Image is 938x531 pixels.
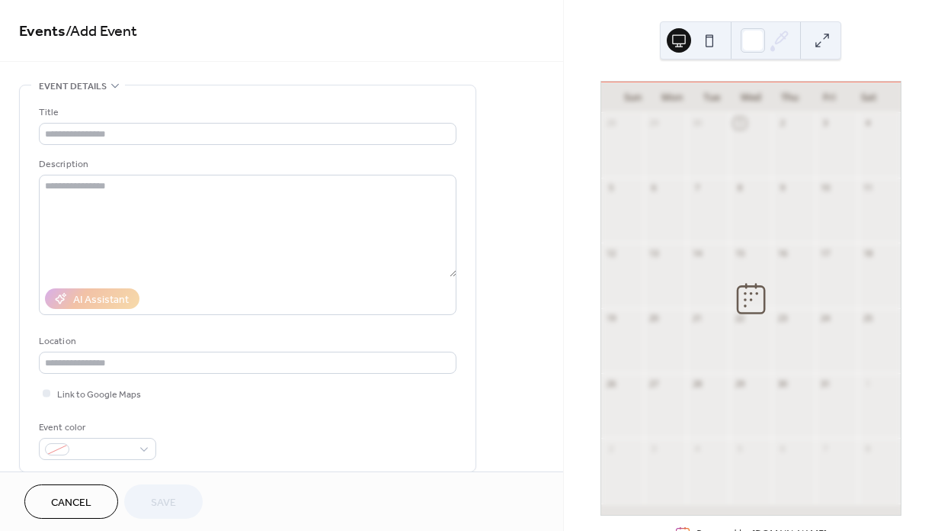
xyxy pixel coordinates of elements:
[810,82,850,113] div: Fri
[691,182,703,194] div: 7
[863,378,874,389] div: 1
[648,182,660,194] div: 6
[691,378,703,389] div: 28
[19,17,66,47] a: Events
[770,82,810,113] div: Thu
[863,313,874,324] div: 25
[24,484,118,519] button: Cancel
[820,247,831,259] div: 17
[606,313,617,324] div: 19
[776,247,788,259] div: 16
[51,495,91,511] span: Cancel
[691,443,703,454] div: 4
[863,247,874,259] div: 18
[606,182,617,194] div: 5
[734,117,745,129] div: 1
[39,333,453,349] div: Location
[820,313,831,324] div: 24
[648,247,660,259] div: 13
[820,378,831,389] div: 31
[734,182,745,194] div: 8
[691,117,703,129] div: 30
[613,82,653,113] div: Sun
[863,182,874,194] div: 11
[820,443,831,454] div: 7
[734,378,745,389] div: 29
[648,117,660,129] div: 29
[39,79,107,95] span: Event details
[57,387,141,403] span: Link to Google Maps
[66,17,137,47] span: / Add Event
[776,313,788,324] div: 23
[39,156,453,172] div: Description
[820,182,831,194] div: 10
[734,313,745,324] div: 22
[734,247,745,259] div: 15
[606,247,617,259] div: 12
[776,182,788,194] div: 9
[606,378,617,389] div: 26
[606,117,617,129] div: 28
[776,117,788,129] div: 2
[776,378,788,389] div: 30
[648,443,660,454] div: 3
[863,117,874,129] div: 4
[39,420,153,436] div: Event color
[648,313,660,324] div: 20
[39,105,453,121] div: Title
[606,443,617,454] div: 2
[648,378,660,389] div: 27
[734,443,745,454] div: 5
[691,313,703,324] div: 21
[849,82,888,113] div: Sat
[776,443,788,454] div: 6
[691,247,703,259] div: 14
[692,82,732,113] div: Tue
[731,82,770,113] div: Wed
[820,117,831,129] div: 3
[863,443,874,454] div: 8
[652,82,692,113] div: Mon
